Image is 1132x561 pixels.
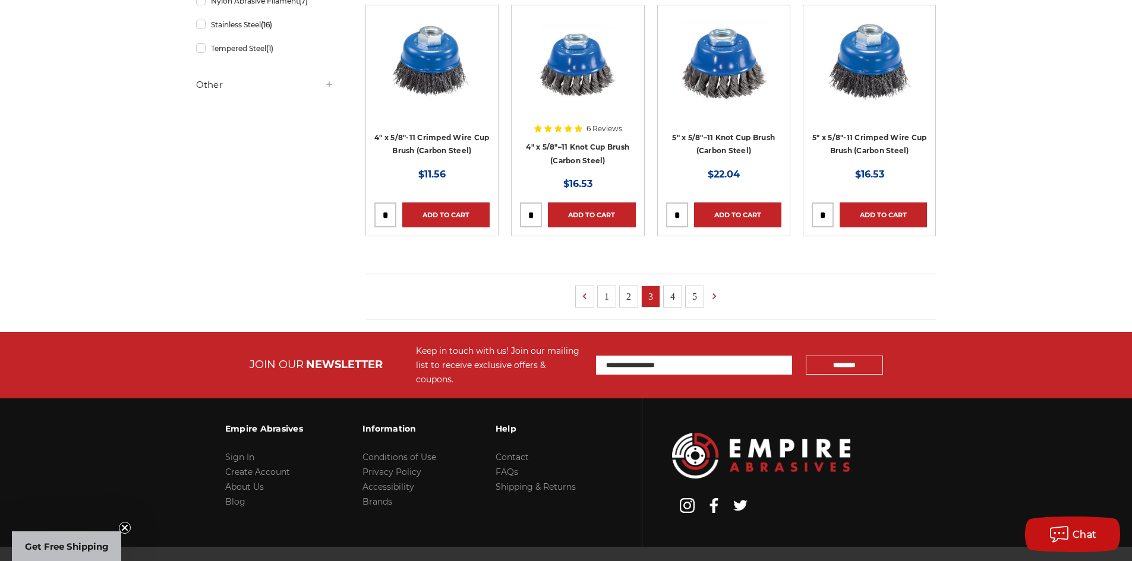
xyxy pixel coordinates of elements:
a: Add to Cart [694,202,781,227]
a: Blog [225,496,245,507]
a: FAQs [496,467,518,477]
img: 4" x 5/8"-11 Crimped Wire Cup Brush (Carbon Steel) [384,14,479,109]
span: $11.56 [418,169,446,180]
a: Shipping & Returns [496,481,576,492]
span: (1) [266,44,273,53]
a: Add to Cart [548,202,635,227]
a: Tempered Steel [196,38,334,59]
a: 5" x 5/8"-11 Crimped Wire Cup Brush (Carbon Steel) [812,14,927,129]
a: 4″ x 5/8″–11 Knot Cup Brush (Carbon Steel) [520,14,635,129]
button: Close teaser [119,522,131,534]
span: $16.53 [855,169,884,180]
a: 4″ x 5/8″–11 Knot Cup Brush (Carbon Steel) [526,142,629,165]
span: (16) [261,20,272,29]
a: Accessibility [362,481,414,492]
a: Sign In [225,452,254,462]
a: 1 [598,286,616,307]
h3: Information [362,416,436,441]
a: 4" x 5/8"-11 Crimped Wire Cup Brush (Carbon Steel) [374,133,489,156]
a: Add to Cart [840,202,927,227]
button: Chat [1025,516,1120,552]
span: JOIN OUR [250,358,304,371]
span: $16.53 [563,178,592,189]
img: 5" x 5/8"-11 Crimped Wire Cup Brush (Carbon Steel) [822,14,917,109]
span: 6 Reviews [587,125,622,132]
a: Contact [496,452,529,462]
h3: Empire Abrasives [225,416,303,441]
a: Add to Cart [402,202,490,227]
a: Brands [362,496,392,507]
a: 4" x 5/8"-11 Crimped Wire Cup Brush (Carbon Steel) [374,14,490,129]
a: Conditions of Use [362,452,436,462]
span: Get Free Shipping [25,541,109,552]
a: Privacy Policy [362,467,421,477]
img: 4″ x 5/8″–11 Knot Cup Brush (Carbon Steel) [530,14,625,109]
div: Get Free ShippingClose teaser [12,531,121,561]
div: Keep in touch with us! Join our mailing list to receive exclusive offers & coupons. [416,344,584,386]
a: 4 [664,286,682,307]
a: 5" x 5/8"-11 Crimped Wire Cup Brush (Carbon Steel) [812,133,926,156]
a: 2 [620,286,638,307]
h3: Help [496,416,576,441]
a: 5 [686,286,704,307]
h5: Other [196,78,334,92]
a: 5″ x 5/8″–11 Knot Cup Brush (Carbon Steel) [666,14,781,129]
a: Create Account [225,467,290,477]
span: NEWSLETTER [306,358,383,371]
a: 5″ x 5/8″–11 Knot Cup Brush (Carbon Steel) [672,133,775,156]
img: Empire Abrasives Logo Image [672,433,850,478]
a: Stainless Steel [196,14,334,35]
a: About Us [225,481,264,492]
span: $22.04 [708,169,740,180]
a: 3 [642,286,660,307]
img: 5″ x 5/8″–11 Knot Cup Brush (Carbon Steel) [676,14,771,109]
span: Chat [1073,529,1097,540]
